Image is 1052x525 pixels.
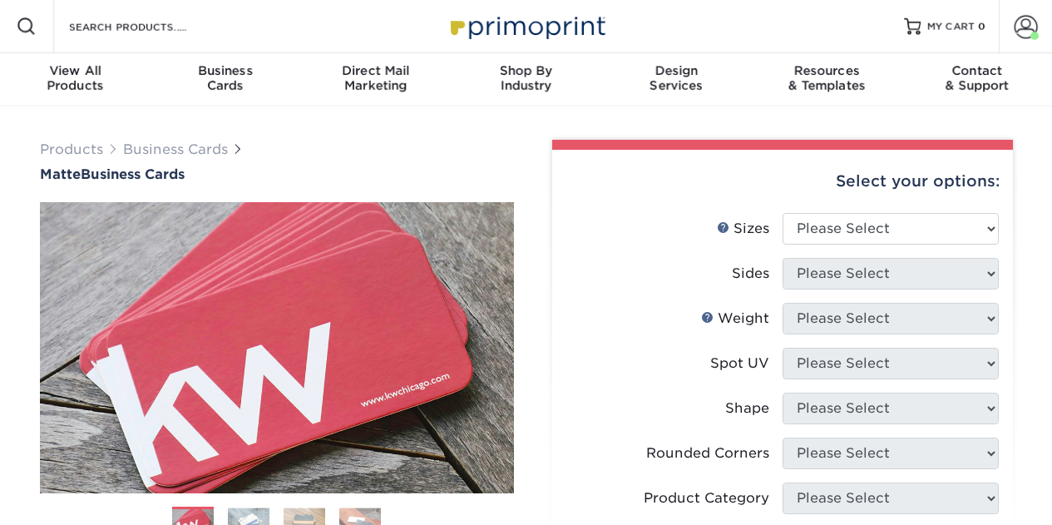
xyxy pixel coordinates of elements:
span: Contact [901,63,1052,78]
span: Resources [752,63,902,78]
div: Industry [451,63,601,93]
span: Design [601,63,752,78]
a: Shop ByIndustry [451,53,601,106]
div: Weight [701,309,769,329]
a: DesignServices [601,53,752,106]
a: Contact& Support [901,53,1052,106]
div: Sides [732,264,769,284]
span: Matte [40,166,81,182]
span: MY CART [927,20,975,34]
a: Business Cards [123,141,228,157]
span: Direct Mail [300,63,451,78]
div: Select your options: [566,150,1000,213]
div: Marketing [300,63,451,93]
a: Direct MailMarketing [300,53,451,106]
h1: Business Cards [40,166,514,182]
div: & Templates [752,63,902,93]
a: MatteBusiness Cards [40,166,514,182]
img: Primoprint [443,8,610,44]
div: Cards [151,63,301,93]
a: Resources& Templates [752,53,902,106]
div: Services [601,63,752,93]
a: BusinessCards [151,53,301,106]
span: Shop By [451,63,601,78]
span: 0 [978,21,985,32]
div: Sizes [717,219,769,239]
div: & Support [901,63,1052,93]
div: Rounded Corners [646,443,769,463]
div: Shape [725,399,769,419]
a: Products [40,141,103,157]
div: Spot UV [710,354,769,374]
input: SEARCH PRODUCTS..... [67,17,230,37]
span: Business [151,63,301,78]
div: Product Category [644,488,769,508]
